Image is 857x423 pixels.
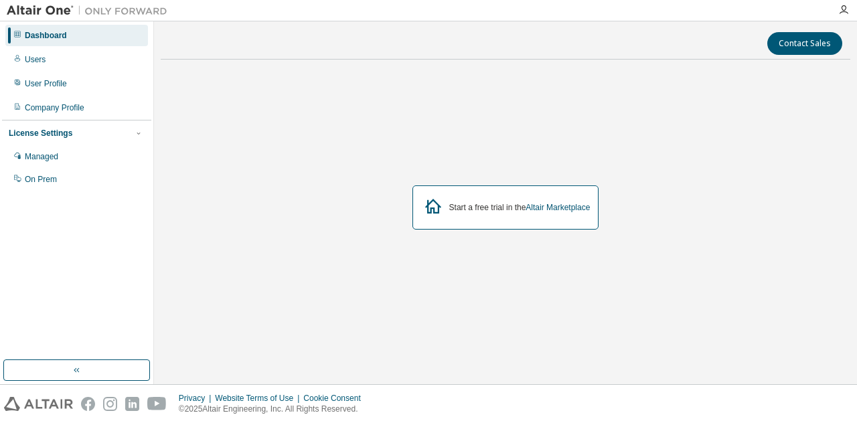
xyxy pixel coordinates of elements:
[25,102,84,113] div: Company Profile
[526,203,590,212] a: Altair Marketplace
[125,397,139,411] img: linkedin.svg
[179,393,215,404] div: Privacy
[9,128,72,139] div: License Settings
[81,397,95,411] img: facebook.svg
[215,393,303,404] div: Website Terms of Use
[179,404,369,415] p: © 2025 Altair Engineering, Inc. All Rights Reserved.
[25,174,57,185] div: On Prem
[25,151,58,162] div: Managed
[25,30,67,41] div: Dashboard
[103,397,117,411] img: instagram.svg
[4,397,73,411] img: altair_logo.svg
[303,393,368,404] div: Cookie Consent
[147,397,167,411] img: youtube.svg
[7,4,174,17] img: Altair One
[449,202,591,213] div: Start a free trial in the
[767,32,842,55] button: Contact Sales
[25,78,67,89] div: User Profile
[25,54,46,65] div: Users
